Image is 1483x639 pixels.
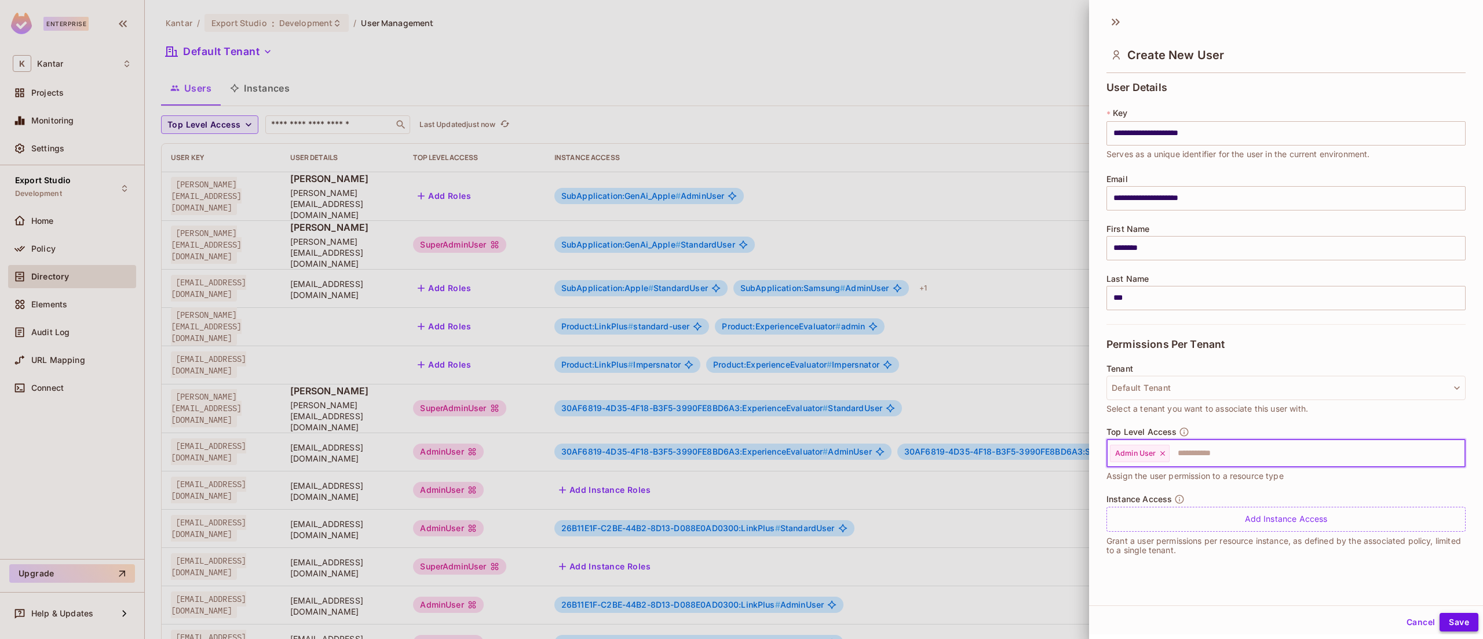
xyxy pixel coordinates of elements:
span: Permissions Per Tenant [1106,339,1225,350]
span: Admin User [1115,449,1156,458]
button: Save [1440,613,1478,631]
button: Default Tenant [1106,376,1466,400]
span: First Name [1106,224,1150,234]
button: Open [1459,452,1462,454]
span: Key [1113,108,1127,118]
span: Serves as a unique identifier for the user in the current environment. [1106,148,1370,161]
span: User Details [1106,82,1167,93]
span: Instance Access [1106,495,1172,504]
span: Assign the user permission to a resource type [1106,470,1284,482]
span: Email [1106,175,1128,184]
button: Cancel [1402,613,1440,631]
span: Select a tenant you want to associate this user with. [1106,402,1308,415]
span: Tenant [1106,364,1133,373]
span: Top Level Access [1106,427,1177,437]
div: Add Instance Access [1106,507,1466,532]
span: Last Name [1106,274,1149,284]
span: Create New User [1127,48,1224,62]
p: Grant a user permissions per resource instance, as defined by the associated policy, limited to a... [1106,536,1466,555]
div: Admin User [1110,445,1170,462]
